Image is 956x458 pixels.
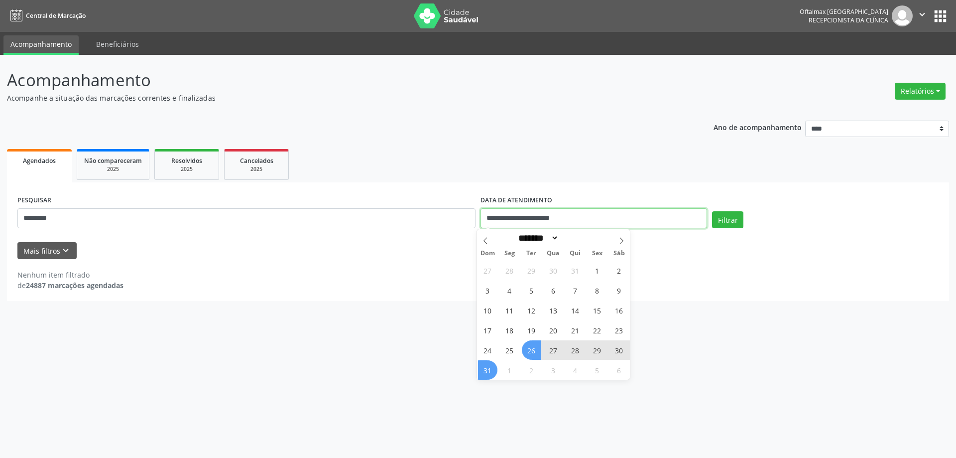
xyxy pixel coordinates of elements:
[800,7,888,16] div: Oftalmax [GEOGRAPHIC_DATA]
[609,340,629,360] span: Agosto 30, 2025
[7,7,86,24] a: Central de Marcação
[500,320,519,340] span: Agosto 18, 2025
[913,5,932,26] button: 
[478,281,497,300] span: Agosto 3, 2025
[84,156,142,165] span: Não compareceram
[7,68,666,93] p: Acompanhamento
[609,320,629,340] span: Agosto 23, 2025
[522,320,541,340] span: Agosto 19, 2025
[500,301,519,320] span: Agosto 11, 2025
[17,280,123,291] div: de
[544,340,563,360] span: Agosto 27, 2025
[500,340,519,360] span: Agosto 25, 2025
[17,270,123,280] div: Nenhum item filtrado
[232,165,281,173] div: 2025
[609,281,629,300] span: Agosto 9, 2025
[480,193,552,208] label: DATA DE ATENDIMENTO
[586,250,608,257] span: Sex
[26,281,123,290] strong: 24887 marcações agendadas
[60,245,71,256] i: keyboard_arrow_down
[588,340,607,360] span: Agosto 29, 2025
[712,211,743,228] button: Filtrar
[522,340,541,360] span: Agosto 26, 2025
[544,301,563,320] span: Agosto 13, 2025
[498,250,520,257] span: Seg
[478,320,497,340] span: Agosto 17, 2025
[544,261,563,280] span: Julho 30, 2025
[588,320,607,340] span: Agosto 22, 2025
[522,301,541,320] span: Agosto 12, 2025
[520,250,542,257] span: Ter
[609,261,629,280] span: Agosto 2, 2025
[892,5,913,26] img: img
[609,301,629,320] span: Agosto 16, 2025
[7,93,666,103] p: Acompanhe a situação das marcações correntes e finalizadas
[588,301,607,320] span: Agosto 15, 2025
[478,360,497,380] span: Agosto 31, 2025
[566,320,585,340] span: Agosto 21, 2025
[23,156,56,165] span: Agendados
[477,250,499,257] span: Dom
[26,11,86,20] span: Central de Marcação
[608,250,630,257] span: Sáb
[3,35,79,55] a: Acompanhamento
[566,261,585,280] span: Julho 31, 2025
[515,233,559,243] select: Month
[171,156,202,165] span: Resolvidos
[500,281,519,300] span: Agosto 4, 2025
[566,301,585,320] span: Agosto 14, 2025
[522,261,541,280] span: Julho 29, 2025
[564,250,586,257] span: Qui
[588,360,607,380] span: Setembro 5, 2025
[84,165,142,173] div: 2025
[588,281,607,300] span: Agosto 8, 2025
[89,35,146,53] a: Beneficiários
[542,250,564,257] span: Qua
[566,281,585,300] span: Agosto 7, 2025
[17,193,51,208] label: PESQUISAR
[588,261,607,280] span: Agosto 1, 2025
[609,360,629,380] span: Setembro 6, 2025
[522,281,541,300] span: Agosto 5, 2025
[559,233,592,243] input: Year
[522,360,541,380] span: Setembro 2, 2025
[714,121,802,133] p: Ano de acompanhamento
[809,16,888,24] span: Recepcionista da clínica
[895,83,946,100] button: Relatórios
[500,261,519,280] span: Julho 28, 2025
[932,7,949,25] button: apps
[478,340,497,360] span: Agosto 24, 2025
[917,9,928,20] i: 
[544,360,563,380] span: Setembro 3, 2025
[544,320,563,340] span: Agosto 20, 2025
[566,360,585,380] span: Setembro 4, 2025
[478,261,497,280] span: Julho 27, 2025
[500,360,519,380] span: Setembro 1, 2025
[544,281,563,300] span: Agosto 6, 2025
[566,340,585,360] span: Agosto 28, 2025
[17,242,77,260] button: Mais filtroskeyboard_arrow_down
[240,156,273,165] span: Cancelados
[478,301,497,320] span: Agosto 10, 2025
[162,165,212,173] div: 2025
